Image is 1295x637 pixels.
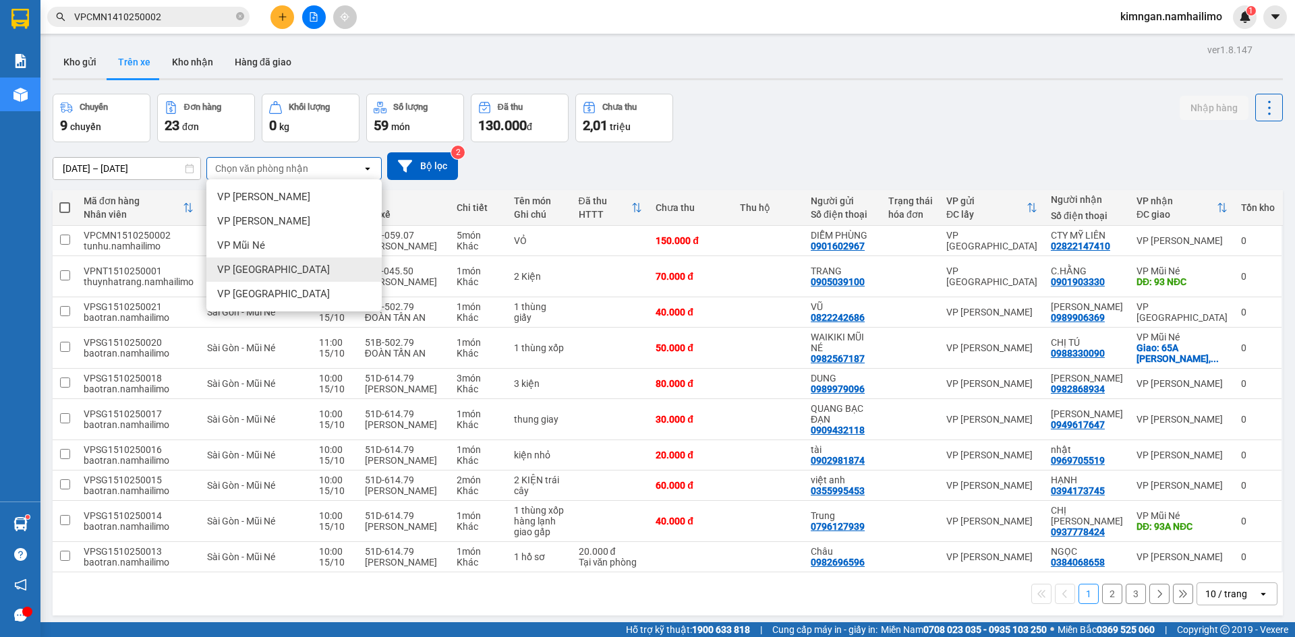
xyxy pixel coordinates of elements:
div: VPSG1510250014 [84,510,194,521]
div: CHỊ VÂN [1051,505,1123,526]
div: Chuyến [80,102,108,112]
button: Đơn hàng23đơn [157,94,255,142]
span: Hỗ trợ kỹ thuật: [626,622,750,637]
div: VP Mũi Né [1136,266,1228,276]
div: 02822147410 [1051,241,1110,251]
span: VP Mũi Né [217,239,265,252]
div: 150.000 đ [656,235,726,246]
div: 5 món [457,230,500,241]
button: Trên xe [107,46,161,78]
div: 51D-614.79 [365,408,443,419]
div: VP [PERSON_NAME] [1136,378,1228,389]
div: baotran.namhailimo [84,384,194,394]
div: ĐC lấy [946,209,1027,220]
div: 15/10 [319,455,351,466]
th: Toggle SortBy [1130,190,1234,226]
div: Người nhận [1051,194,1123,205]
button: Bộ lọc [387,152,458,180]
div: 0982868934 [1051,384,1105,394]
div: ver 1.8.147 [1207,42,1253,57]
sup: 1 [1246,6,1256,16]
span: VP [PERSON_NAME] [217,214,310,228]
div: 15/10 [319,485,351,496]
th: Toggle SortBy [940,190,1044,226]
div: Chi tiết [457,202,500,213]
div: Đơn hàng [184,102,221,112]
div: 0982696596 [811,557,865,568]
div: 0909432118 [811,425,865,435]
div: VP [PERSON_NAME] [946,378,1037,389]
div: 51D-614.79 [365,510,443,521]
div: 0384068658 [1051,557,1105,568]
div: ĐC giao [1136,209,1217,220]
div: 2 KIỆN trái cây [514,475,565,496]
div: ĐOÀN TẤN AN [365,312,443,323]
div: Trạng thái [888,195,933,206]
div: Tên món [514,195,565,206]
img: solution-icon [13,54,28,68]
div: QUANG BẠC ĐẠN [811,403,875,425]
span: close-circle [236,12,244,20]
div: Nhân viên [84,209,183,220]
button: Khối lượng0kg [262,94,359,142]
div: Khối lượng [289,102,330,112]
button: Kho nhận [161,46,224,78]
button: 3 [1126,584,1146,604]
div: VPSG1510250016 [84,444,194,455]
div: [PERSON_NAME] [365,276,443,287]
div: baotran.namhailimo [84,312,194,323]
div: VPSG1510250017 [84,408,194,419]
div: VP [PERSON_NAME] [1136,480,1228,491]
div: VP nhận [1136,195,1217,206]
div: 0355995453 [811,485,865,496]
div: [PERSON_NAME] [365,485,443,496]
div: Thu hộ [740,202,797,213]
div: Chưa thu [602,102,637,112]
div: 51D-614.79 [365,475,443,485]
div: HTTT [579,209,632,220]
div: [PERSON_NAME] [365,521,443,532]
img: warehouse-icon [13,517,28,531]
div: [PERSON_NAME] [365,384,443,394]
div: 1 món [457,266,500,276]
div: VP [PERSON_NAME] [946,342,1037,353]
button: 1 [1078,584,1099,604]
span: món [391,121,410,132]
div: Giao: 65A NGUYEN DINH CHIEU, MUINE [1136,342,1228,364]
div: VPCMN1510250002 [84,230,194,241]
input: Select a date range. [53,158,200,179]
div: 1 món [457,337,500,348]
span: đơn [182,121,199,132]
div: Mã đơn hàng [84,195,183,206]
span: file-add [309,12,318,22]
div: HẠNH [1051,475,1123,485]
div: 51D-614.79 [365,444,443,455]
span: 59 [374,117,388,133]
button: Số lượng59món [366,94,464,142]
button: Đã thu130.000đ [471,94,569,142]
span: Sài Gòn - Mũi Né [207,551,275,562]
div: baotran.namhailimo [84,557,194,568]
div: 1 món [457,510,500,521]
div: 0988330090 [1051,348,1105,359]
div: 2 Kiện [514,271,565,282]
span: Miền Nam [881,622,1047,637]
span: ⚪️ [1050,627,1054,632]
button: caret-down [1263,5,1287,29]
img: icon-new-feature [1239,11,1251,23]
div: 0905039100 [811,276,865,287]
div: 15/10 [319,312,351,323]
div: 0 [1241,414,1275,425]
div: C.HẰNG [1051,266,1123,276]
sup: 1 [26,515,30,519]
div: NGỌC [1051,546,1123,557]
div: 0949617647 [1051,419,1105,430]
div: Khác [457,384,500,394]
div: 0 [1241,450,1275,460]
span: chuyến [70,121,101,132]
strong: 0708 023 035 - 0935 103 250 [923,624,1047,635]
div: VP [PERSON_NAME] [1136,450,1228,460]
div: 0901602967 [811,241,865,251]
span: message [14,609,27,621]
div: [PERSON_NAME] [365,557,443,568]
